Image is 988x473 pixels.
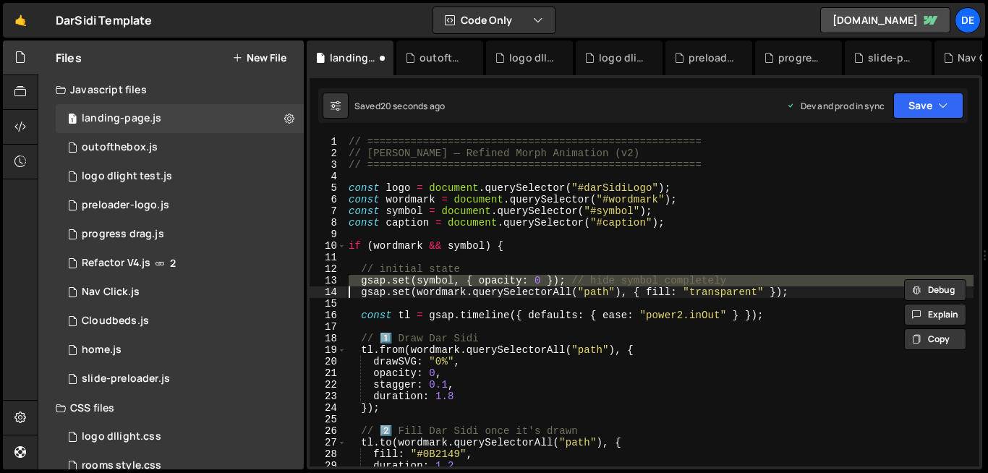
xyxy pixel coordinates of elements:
[310,460,346,472] div: 29
[82,459,161,472] div: rooms style.css
[330,51,376,65] div: landing-page.js
[420,51,466,65] div: outofthebox.js
[56,422,304,451] div: 15943/48318.css
[56,50,82,66] h2: Files
[56,191,304,220] div: 15943/48230.js
[56,336,304,365] div: 15943/42886.js
[310,414,346,425] div: 25
[310,240,346,252] div: 10
[310,159,346,171] div: 3
[310,286,346,298] div: 14
[56,133,304,162] div: 15943/48319.js
[310,229,346,240] div: 9
[310,298,346,310] div: 15
[82,228,164,241] div: progress drag.js
[310,217,346,229] div: 8
[310,437,346,448] div: 27
[310,136,346,148] div: 1
[310,391,346,402] div: 23
[82,372,170,385] div: slide-preloader.js
[56,220,304,249] div: 15943/48069.js
[82,112,161,125] div: landing-page.js
[82,315,149,328] div: Cloudbeds.js
[3,3,38,38] a: 🤙
[310,321,346,333] div: 17
[232,52,286,64] button: New File
[904,279,966,301] button: Debug
[82,199,169,212] div: preloader-logo.js
[310,379,346,391] div: 22
[56,278,304,307] div: 15943/48056.js
[310,356,346,367] div: 20
[310,402,346,414] div: 24
[56,12,153,29] div: DarSidi Template
[310,205,346,217] div: 7
[893,93,963,119] button: Save
[310,182,346,194] div: 5
[56,162,304,191] div: 15943/48313.js
[310,275,346,286] div: 13
[310,367,346,379] div: 21
[955,7,981,33] a: De
[310,171,346,182] div: 4
[82,430,161,443] div: logo dllight.css
[82,141,158,154] div: outofthebox.js
[56,104,304,133] div: 15943/48432.js
[778,51,825,65] div: progress drag.js
[82,344,122,357] div: home.js
[509,51,555,65] div: logo dllight.css
[786,100,885,112] div: Dev and prod in sync
[56,249,304,278] div: 15943/47458.js
[310,425,346,437] div: 26
[82,257,150,270] div: Refactor V4.js
[310,310,346,321] div: 16
[38,75,304,104] div: Javascript files
[56,365,304,393] div: 15943/48068.js
[689,51,735,65] div: preloader-logo.js
[310,333,346,344] div: 18
[68,114,77,126] span: 1
[170,257,176,269] span: 2
[310,148,346,159] div: 2
[599,51,645,65] div: logo dlight test.js
[354,100,445,112] div: Saved
[310,263,346,275] div: 12
[310,252,346,263] div: 11
[82,286,140,299] div: Nav Click.js
[433,7,555,33] button: Code Only
[868,51,914,65] div: slide-preloader.js
[820,7,950,33] a: [DOMAIN_NAME]
[904,328,966,350] button: Copy
[56,307,304,336] div: 15943/47638.js
[82,170,172,183] div: logo dlight test.js
[310,194,346,205] div: 6
[380,100,445,112] div: 20 seconds ago
[310,448,346,460] div: 28
[904,304,966,325] button: Explain
[38,393,304,422] div: CSS files
[310,344,346,356] div: 19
